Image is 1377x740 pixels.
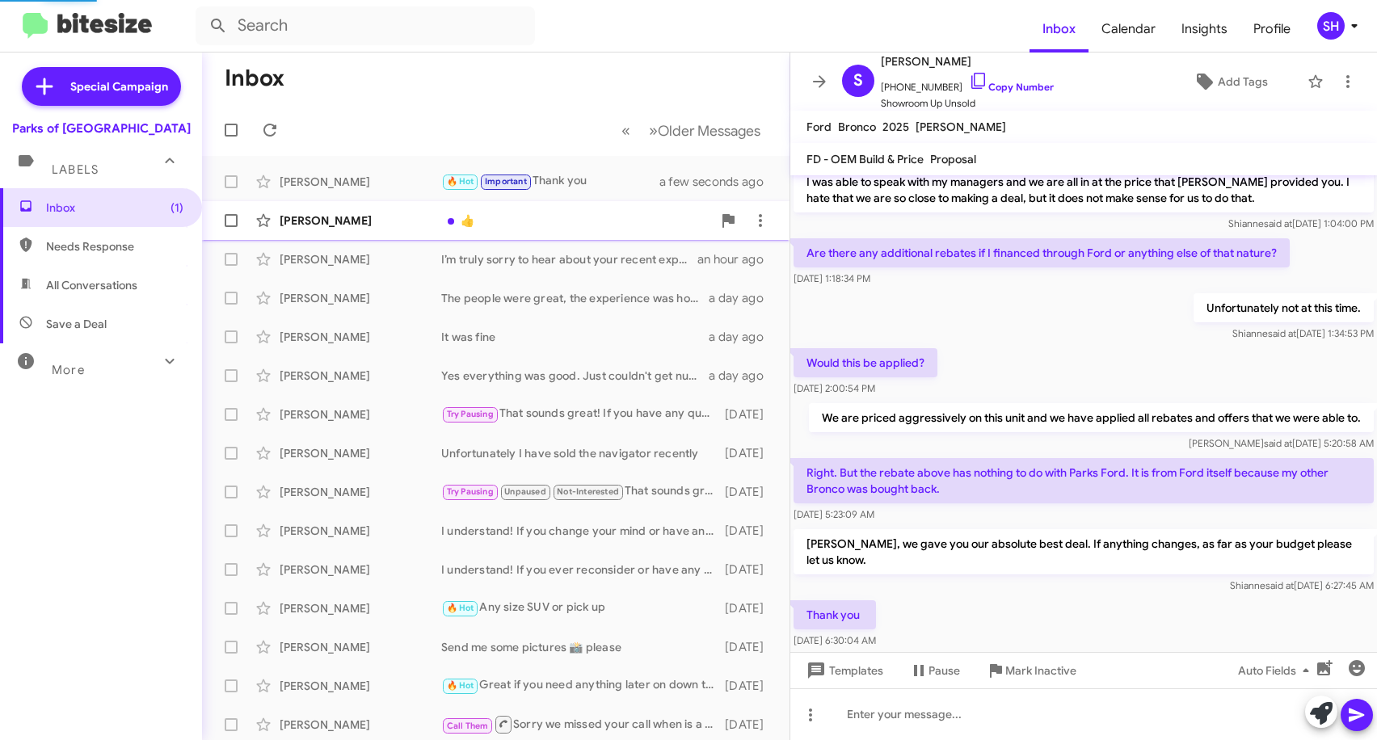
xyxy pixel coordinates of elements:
div: I understand! If you change your mind or have any questions, feel free to reach out. Have a great... [441,523,722,539]
button: Add Tags [1160,67,1299,96]
div: a day ago [709,368,777,384]
p: Would this be applied? [794,348,937,377]
div: [PERSON_NAME] [280,561,441,578]
a: Copy Number [969,81,1054,93]
div: [DATE] [722,639,777,655]
span: 🔥 Hot [447,603,474,613]
span: » [649,120,658,141]
div: Parks of [GEOGRAPHIC_DATA] [12,120,191,137]
span: Call Them [447,721,489,731]
div: [PERSON_NAME] [280,406,441,423]
div: Thank you [441,172,680,191]
div: It was fine [441,329,709,345]
div: a day ago [709,290,777,306]
div: [PERSON_NAME] [280,717,441,733]
span: [PERSON_NAME] [DATE] 5:20:58 AM [1189,437,1374,449]
p: Are there any additional rebates if I financed through Ford or anything else of that nature? [794,238,1290,267]
span: Calendar [1089,6,1169,53]
span: Auto Fields [1238,656,1316,685]
span: 🔥 Hot [447,176,474,187]
span: Unpaused [504,486,546,497]
span: Shianne [DATE] 1:34:53 PM [1232,327,1374,339]
div: [PERSON_NAME] [280,212,441,229]
div: [PERSON_NAME] [280,639,441,655]
div: [PERSON_NAME] [280,600,441,616]
p: [PERSON_NAME], we gave you our absolute best deal. If anything changes, as far as your budget ple... [794,529,1374,574]
span: said at [1264,217,1292,229]
a: Inbox [1030,6,1089,53]
div: [DATE] [722,561,777,578]
span: said at [1264,437,1292,449]
span: Special Campaign [70,78,168,95]
p: Unfortunately not at this time. [1194,293,1374,322]
span: [DATE] 6:30:04 AM [794,634,876,646]
button: Templates [790,656,896,685]
p: I was able to speak with my managers and we are all in at the price that [PERSON_NAME] provided y... [794,167,1374,212]
div: That sounds great! If you have any questions or decide to move forward, feel free to reach out. W... [441,405,722,423]
div: [DATE] [722,678,777,694]
div: [PERSON_NAME] [280,523,441,539]
p: Thank you [794,600,876,629]
div: [PERSON_NAME] [280,484,441,500]
div: Unfortunately I have sold the navigator recently [441,445,722,461]
div: 👍 [441,212,712,229]
span: (1) [171,200,183,216]
div: [DATE] [722,445,777,461]
div: [DATE] [722,717,777,733]
div: [DATE] [722,523,777,539]
span: Inbox [46,200,183,216]
div: [PERSON_NAME] [280,329,441,345]
span: Ford [806,120,832,134]
a: Special Campaign [22,67,181,106]
span: [PERSON_NAME] [916,120,1006,134]
div: SH [1317,12,1345,40]
div: [PERSON_NAME] [280,368,441,384]
div: I’m truly sorry to hear about your recent experience. That’s not the level of service we strive t... [441,251,697,267]
span: [DATE] 2:00:54 PM [794,382,875,394]
span: « [621,120,630,141]
span: [PHONE_NUMBER] [881,71,1054,95]
div: [PERSON_NAME] [280,174,441,190]
span: Shianne [DATE] 6:27:45 AM [1230,579,1374,591]
div: [PERSON_NAME] [280,678,441,694]
span: S [853,68,863,94]
span: 🔥 Hot [447,680,474,691]
span: Mark Inactive [1005,656,1076,685]
div: The people were great, the experience was horrible though. Many miscommunications and inaccurate ... [441,290,709,306]
div: That sounds great! Let me know when you're back, and we can schedule a time to discuss your vehic... [441,482,722,501]
span: [DATE] 1:18:34 PM [794,272,870,284]
div: [DATE] [722,600,777,616]
div: Send me some pictures 📸 please [441,639,722,655]
a: Profile [1240,6,1303,53]
input: Search [196,6,535,45]
div: [PERSON_NAME] [280,290,441,306]
span: All Conversations [46,277,137,293]
span: Needs Response [46,238,183,254]
span: 2025 [882,120,909,134]
nav: Page navigation example [613,114,770,147]
div: Any size SUV or pick up [441,599,722,617]
span: [DATE] 5:23:09 AM [794,508,874,520]
div: Great if you need anything later on down the road don't hesitate to reach out. [441,676,722,695]
span: Templates [803,656,883,685]
span: [PERSON_NAME] [881,52,1054,71]
span: Showroom Up Unsold [881,95,1054,111]
button: Pause [896,656,973,685]
span: Add Tags [1218,67,1268,96]
div: an hour ago [697,251,777,267]
div: Sorry we missed your call when is a good time to reach back out? [441,714,722,734]
span: Important [485,176,527,187]
span: Older Messages [658,122,760,140]
span: Save a Deal [46,316,107,332]
span: Try Pausing [447,409,494,419]
span: said at [1268,327,1296,339]
span: Pause [929,656,960,685]
button: Auto Fields [1225,656,1329,685]
div: [DATE] [722,484,777,500]
button: SH [1303,12,1359,40]
p: Right. But the rebate above has nothing to do with Parks Ford. It is from Ford itself because my ... [794,458,1374,503]
span: Shianne [DATE] 1:04:00 PM [1228,217,1374,229]
a: Insights [1169,6,1240,53]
